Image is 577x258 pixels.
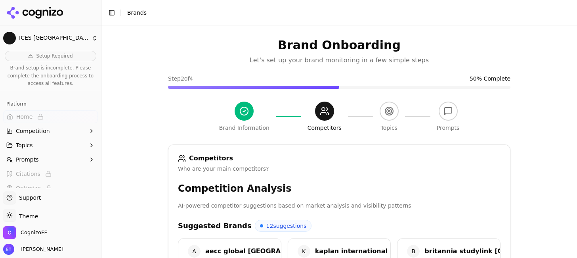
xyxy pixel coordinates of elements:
button: Competition [3,125,98,137]
span: CognizoFF [21,229,47,236]
h3: Competition Analysis [178,182,501,195]
span: ICES [GEOGRAPHIC_DATA] [19,35,88,42]
button: Topics [3,139,98,152]
span: Home [16,113,32,121]
span: Topics [16,141,33,149]
div: Brand Information [219,124,269,132]
p: AI-powered competitor suggestions based on market analysis and visibility patterns [178,201,501,210]
nav: breadcrumb [127,9,555,17]
div: Platform [3,98,98,110]
span: 12 suggestions [266,222,307,230]
span: Theme [16,213,38,219]
p: Brand setup is incomplete. Please complete the onboarding process to access all features. [5,64,96,88]
span: Competition [16,127,50,135]
img: Ege Talay Ozguler [3,244,14,255]
span: Optimize [16,184,41,192]
div: Prompts [437,124,460,132]
span: Support [16,194,41,202]
img: ICES Turkey [3,32,16,44]
span: K [298,245,310,258]
span: A [188,245,201,258]
p: Let's set up your brand monitoring in a few simple steps [168,56,510,65]
span: [PERSON_NAME] [17,246,63,253]
span: B [407,245,420,258]
div: Competitors [178,154,501,162]
div: Competitors [308,124,342,132]
img: CognizoFF [3,226,16,239]
span: Setup Required [36,53,73,59]
h1: Brand Onboarding [168,38,510,52]
div: aecc global [GEOGRAPHIC_DATA] [205,246,322,256]
span: Prompts [16,156,39,164]
span: 50 % Complete [470,75,510,83]
span: Brands [127,10,147,16]
button: Open organization switcher [3,226,47,239]
h4: Suggested Brands [178,220,252,231]
span: Step 2 of 4 [168,75,193,83]
div: kaplan international pathways turkey [315,246,449,256]
div: Topics [381,124,398,132]
span: Citations [16,170,40,178]
div: Who are your main competitors? [178,165,501,173]
button: Prompts [3,153,98,166]
div: britannia studylink [GEOGRAPHIC_DATA] [424,246,569,256]
button: Open user button [3,244,63,255]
